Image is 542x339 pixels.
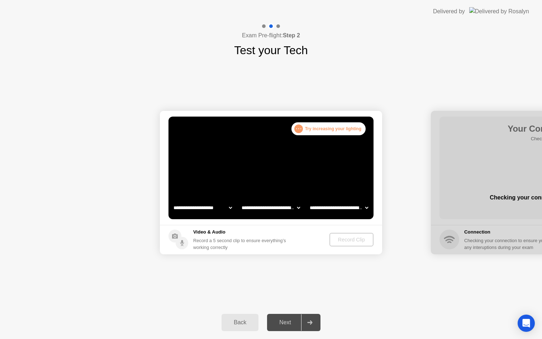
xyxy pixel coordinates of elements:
select: Available microphones [308,201,370,215]
h5: Video & Audio [193,229,289,236]
div: Record Clip [332,237,371,243]
div: . . . [294,124,303,133]
select: Available cameras [172,201,233,215]
div: Next [269,319,301,326]
button: Back [222,314,258,331]
h1: Test your Tech [234,42,308,59]
div: Try increasing your lighting [291,122,366,135]
h4: Exam Pre-flight: [242,31,300,40]
div: Record a 5 second clip to ensure everything’s working correctly [193,237,289,251]
button: Record Clip [329,233,374,246]
img: Delivered by Rosalyn [469,7,529,15]
div: Delivered by [433,7,465,16]
div: Back [224,319,256,326]
b: Step 2 [283,32,300,38]
button: Next [267,314,320,331]
select: Available speakers [240,201,301,215]
div: Open Intercom Messenger [518,315,535,332]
